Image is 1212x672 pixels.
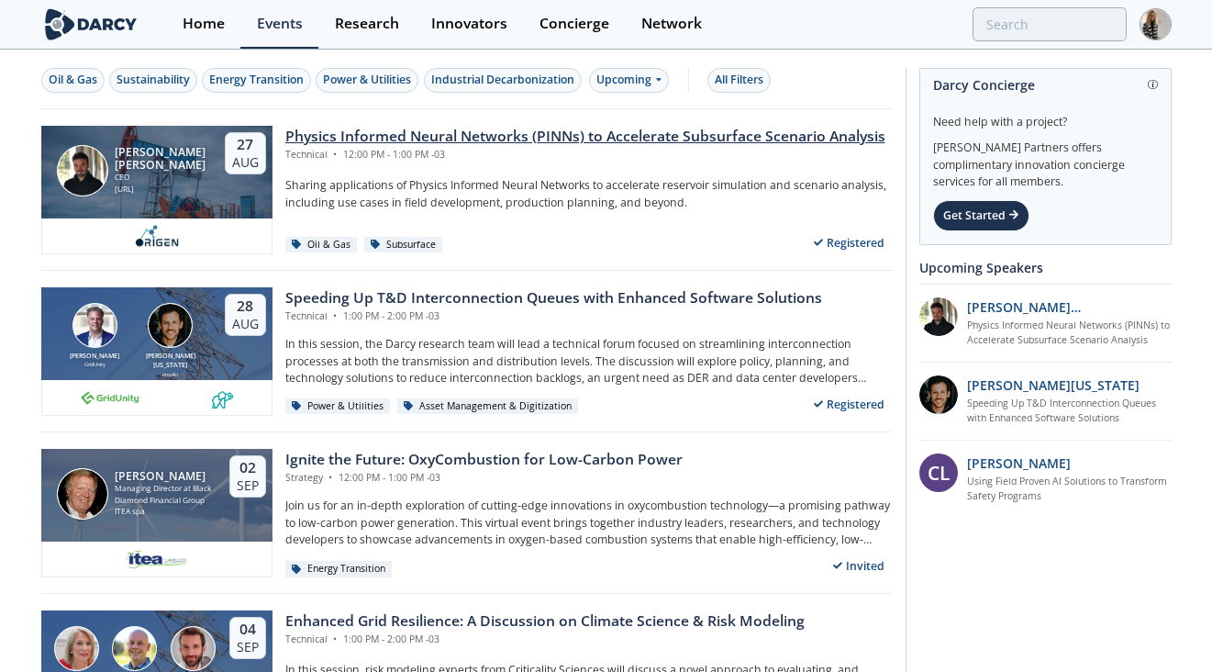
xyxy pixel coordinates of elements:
button: Energy Transition [202,68,311,93]
div: Technical 12:00 PM - 1:00 PM -03 [285,148,885,162]
div: Speeding Up T&D Interconnection Queues with Enhanced Software Solutions [285,287,822,309]
button: Industrial Decarbonization [424,68,582,93]
span: • [326,471,336,484]
div: [PERSON_NAME] Partners offers complimentary innovation concierge services for all members. [933,130,1158,191]
div: Subsurface [364,237,443,253]
div: CL [919,454,958,492]
div: 02 [237,459,259,477]
div: Physics Informed Neural Networks (PINNs) to Accelerate Subsurface Scenario Analysis [285,126,885,148]
div: CEO [115,172,208,184]
div: Enhanced Grid Resilience: A Discussion on Climate Science & Risk Modeling [285,610,805,633]
a: Ruben Rodriguez Torrado [PERSON_NAME] [PERSON_NAME] CEO [URL] 27 Aug Physics Informed Neural Netw... [41,126,893,254]
p: [PERSON_NAME] [967,454,1071,473]
div: Upcoming [589,68,669,93]
div: [URL] [115,184,208,196]
div: Technical 1:00 PM - 2:00 PM -03 [285,633,805,647]
div: 28 [232,297,259,316]
div: Oil & Gas [285,237,358,253]
input: Advanced Search [973,7,1127,41]
div: Energy Transition [285,561,393,577]
div: Aug [232,316,259,332]
img: Ruben Rodriguez Torrado [57,145,108,196]
button: Power & Utilities [316,68,418,93]
div: [PERSON_NAME] [66,352,123,362]
div: Invited [825,554,893,577]
button: Oil & Gas [41,68,105,93]
div: All Filters [715,72,763,88]
div: Ignite the Future: OxyCombustion for Low-Carbon Power [285,449,683,471]
div: Concierge [539,17,609,31]
img: logo-wide.svg [41,8,141,40]
img: 20112e9a-1f67-404a-878c-a26f1c79f5da [919,297,958,336]
a: Physics Informed Neural Networks (PINNs) to Accelerate Subsurface Scenario Analysis [967,319,1172,348]
img: Luigi Montana [148,303,193,348]
img: Brian Fitzsimons [72,303,117,348]
div: Registered [806,231,893,254]
span: • [330,148,340,161]
div: Managing Director at Black Diamond Financial Group [115,483,213,506]
div: envelio [142,371,199,378]
div: Upcoming Speakers [919,252,1172,284]
div: Industrial Decarbonization [431,72,574,88]
img: Ross Dakin [171,626,216,671]
button: All Filters [707,68,771,93]
div: Power & Utilities [285,398,391,415]
div: Technical 1:00 PM - 2:00 PM -03 [285,309,822,324]
img: 1659894010494-gridunity-wp-logo.png [79,386,143,409]
img: Susan Ginsburg [54,626,99,671]
a: Brian Fitzsimons [PERSON_NAME] GridUnity Luigi Montana [PERSON_NAME][US_STATE] envelio 28 Aug Spe... [41,287,893,416]
div: Registered [806,393,893,416]
div: Research [335,17,399,31]
div: 27 [232,136,259,154]
p: In this session, the Darcy research team will lead a technical forum focused on streamlining inte... [285,336,893,386]
div: [PERSON_NAME] [PERSON_NAME] [115,146,208,172]
div: Energy Transition [209,72,304,88]
img: information.svg [1148,80,1158,90]
a: Speeding Up T&D Interconnection Queues with Enhanced Software Solutions [967,397,1172,426]
div: Sep [237,639,259,655]
span: • [330,309,340,322]
div: 04 [237,621,259,639]
img: 336b6de1-6040-4323-9c13-5718d9811639 [211,386,234,409]
a: Patrick Imeson [PERSON_NAME] Managing Director at Black Diamond Financial Group ITEA spa 02 Sep I... [41,449,893,577]
div: GridUnity [66,361,123,368]
img: e2203200-5b7a-4eed-a60e-128142053302 [125,548,189,570]
div: Home [183,17,225,31]
div: Darcy Concierge [933,69,1158,101]
div: Network [641,17,702,31]
div: Asset Management & Digitization [397,398,579,415]
div: Sep [237,477,259,494]
img: origen.ai.png [129,225,183,247]
a: Using Field Proven AI Solutions to Transform Safety Programs [967,475,1172,504]
div: Oil & Gas [49,72,97,88]
div: ITEA spa [115,506,213,518]
div: [PERSON_NAME][US_STATE] [142,352,199,371]
div: Aug [232,154,259,171]
img: 1b183925-147f-4a47-82c9-16eeeed5003c [919,375,958,414]
div: Events [257,17,303,31]
img: Ben Ruddell [112,626,157,671]
button: Sustainability [109,68,197,93]
p: [PERSON_NAME] [PERSON_NAME] [967,297,1172,317]
p: Join us for an in-depth exploration of cutting-edge innovations in oxycombustion technology—a pro... [285,498,893,548]
div: Need help with a project? [933,101,1158,130]
span: • [330,633,340,645]
img: Patrick Imeson [57,468,108,520]
p: Sharing applications of Physics Informed Neural Networks to accelerate reservoir simulation and s... [285,177,893,211]
div: [PERSON_NAME] [115,470,213,483]
div: Strategy 12:00 PM - 1:00 PM -03 [285,471,683,486]
div: Power & Utilities [323,72,411,88]
div: Get Started [933,200,1029,231]
p: [PERSON_NAME][US_STATE] [967,375,1140,395]
div: Sustainability [117,72,190,88]
img: Profile [1140,8,1172,40]
div: Innovators [431,17,507,31]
